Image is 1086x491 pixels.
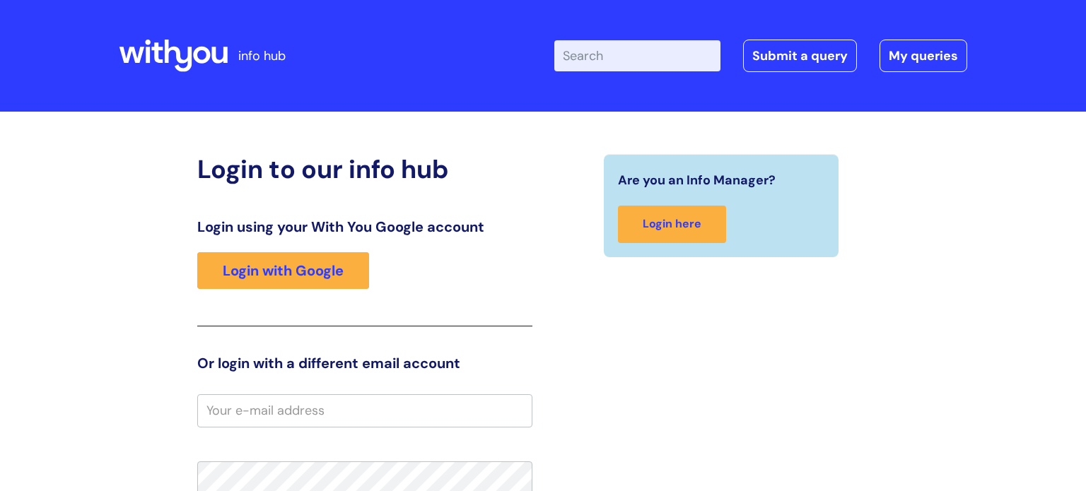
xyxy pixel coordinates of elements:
h3: Or login with a different email account [197,355,532,372]
input: Your e-mail address [197,394,532,427]
h2: Login to our info hub [197,154,532,184]
a: Login here [618,206,726,243]
a: Submit a query [743,40,857,72]
a: Login with Google [197,252,369,289]
span: Are you an Info Manager? [618,169,776,191]
p: info hub [238,45,286,67]
h3: Login using your With You Google account [197,218,532,235]
input: Search [554,40,720,71]
a: My queries [880,40,967,72]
